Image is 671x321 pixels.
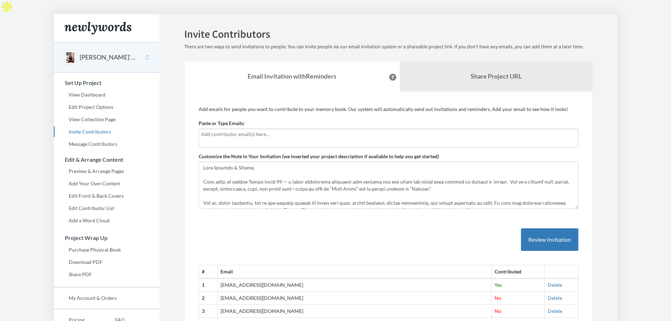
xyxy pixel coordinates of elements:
[521,228,578,251] button: Review Invitation
[199,153,439,160] label: Customize the Note in Your Invitation (we inserted your project description if available to help ...
[495,295,501,301] span: No
[218,292,492,305] td: [EMAIL_ADDRESS][DOMAIN_NAME]
[548,282,562,288] a: Delete
[495,282,502,288] span: Yes
[199,162,578,209] textarea: Lore Ipsumdo & Sitame, Cons adip, el seddoe Tempo incid 99 — u labor etdolorema aliquaeni adm ven...
[199,120,245,127] label: Paste or Type Emails:
[14,5,39,11] span: Support
[54,14,160,42] a: Newlywords logo
[54,235,160,241] h3: Project Wrap Up
[54,203,160,214] a: Edit Contributor List
[54,114,160,125] a: View Collection Page
[548,308,562,314] a: Delete
[54,293,160,303] a: My Account & Orders
[54,156,160,163] h3: Edit & Arrange Content
[54,80,160,86] h3: Set Up Project
[54,166,160,177] a: Preview & Arrange Pages
[201,130,576,138] input: Add contributor email(s) here...
[248,72,336,80] strong: Email Invitation with Reminders
[54,139,160,149] a: Message Contributors
[54,89,160,100] a: View Dashboard
[199,292,218,305] th: 2
[54,191,160,201] a: Edit Front & Back Covers
[54,269,160,280] a: Share PDF
[54,102,160,112] a: Edit Project Options
[218,265,492,278] th: Email
[199,278,218,291] th: 1
[492,265,545,278] th: Contributed
[64,22,131,35] img: Newlywords logo
[218,305,492,318] td: [EMAIL_ADDRESS][DOMAIN_NAME]
[199,305,218,318] th: 3
[80,53,137,62] button: [PERSON_NAME]'s Birthday Book of Memories
[218,278,492,291] td: [EMAIL_ADDRESS][DOMAIN_NAME]
[548,295,562,301] a: Delete
[54,257,160,267] a: Download PDF
[184,43,593,50] p: There are two ways to send invitations to people. You can invite people via our email invitation ...
[495,308,501,314] span: No
[471,72,522,80] b: Share Project URL
[54,215,160,226] a: Add a Word Cloud
[54,245,160,255] a: Purchase Physical Book
[54,178,160,189] a: Add Your Own Content
[199,265,218,278] th: #
[184,28,593,40] h2: Invite Contributors
[199,106,578,113] p: Add emails for people you want to contribute to your memory book. Our system will automatically s...
[54,126,160,137] a: Invite Contributors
